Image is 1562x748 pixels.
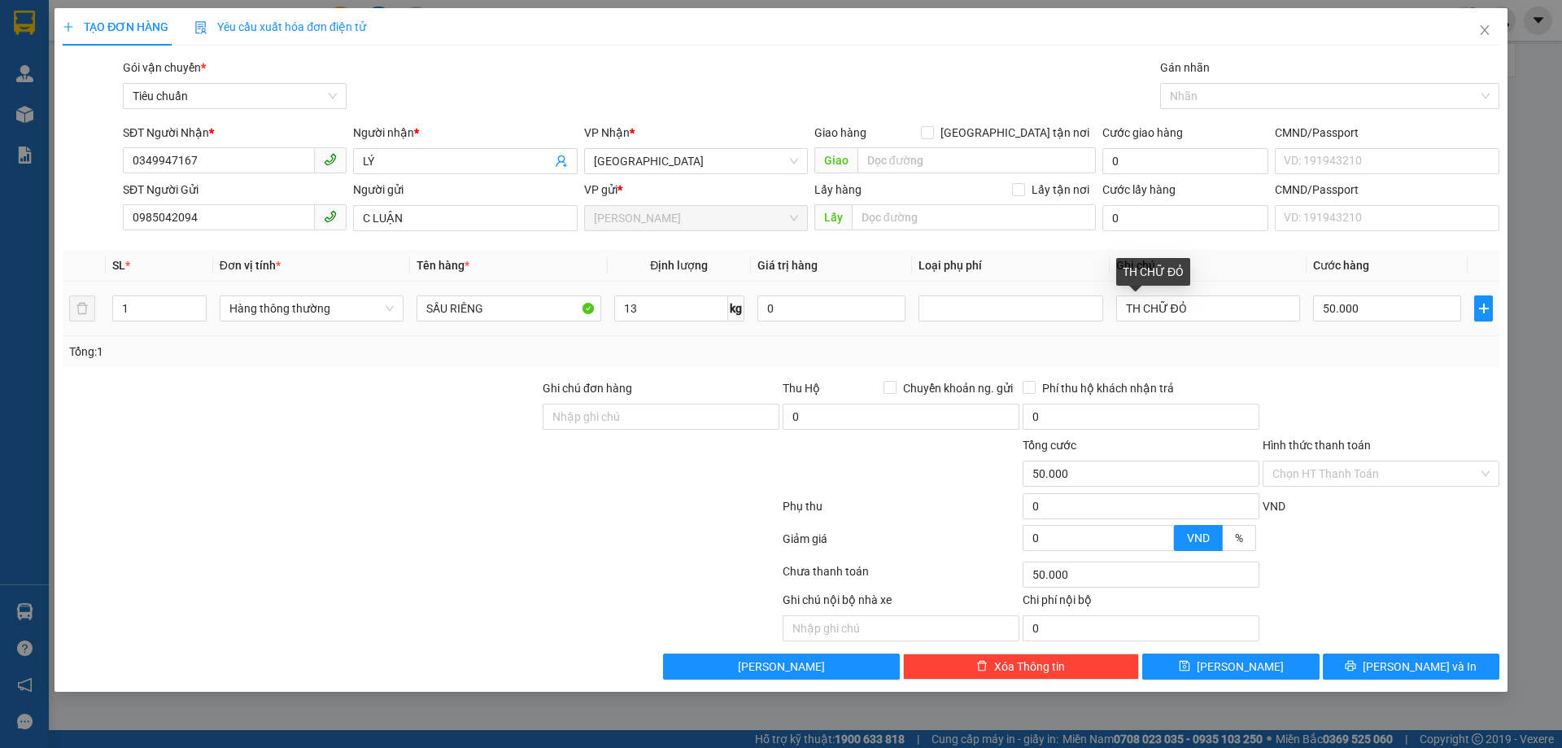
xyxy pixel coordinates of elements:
div: Chưa thanh toán [781,562,1021,591]
span: Yêu cầu xuất hóa đơn điện tử [194,20,366,33]
div: TH CHỮ ĐỎ [1116,258,1190,286]
div: Chi phí nội bộ [1023,591,1259,615]
span: [PERSON_NAME] [1197,658,1284,676]
div: VP gửi [584,181,808,199]
input: Ghi Chú [1116,295,1300,322]
label: Hình thức thanh toán [1263,439,1371,452]
span: [PERSON_NAME] [738,658,825,676]
span: Phí thu hộ khách nhận trả [1036,379,1180,397]
span: VND [1187,531,1210,545]
input: 0 [757,295,905,322]
div: Tổng: 1 [69,343,603,361]
input: Dọc đường [857,147,1096,173]
button: save[PERSON_NAME] [1142,654,1319,680]
input: Nhập ghi chú [783,615,1019,641]
label: Cước lấy hàng [1102,183,1176,196]
span: save [1179,660,1190,673]
input: VD: Bàn, Ghế [417,295,600,322]
span: printer [1345,660,1356,673]
button: [PERSON_NAME] [663,654,900,680]
span: Gói vận chuyển [123,61,206,74]
span: kg [728,295,744,322]
div: CMND/Passport [1275,124,1499,142]
span: plus [63,21,74,33]
div: CMND/Passport [1275,181,1499,199]
th: Loại phụ phí [912,250,1109,282]
label: Gán nhãn [1160,61,1210,74]
span: close [1478,24,1491,37]
span: Thủ Đức [594,149,798,173]
button: printer[PERSON_NAME] và In [1323,654,1499,680]
span: Tổng cước [1023,439,1076,452]
span: Hàng thông thường [229,296,394,321]
img: icon [194,21,207,34]
th: Ghi chú [1110,250,1307,282]
input: Ghi chú đơn hàng [543,404,779,430]
span: Xóa Thông tin [994,658,1065,676]
button: delete [69,295,95,322]
input: Cước lấy hàng [1102,205,1268,231]
span: Cư Kuin [594,206,798,230]
span: TẠO ĐƠN HÀNG [63,20,168,33]
span: plus [1475,302,1491,315]
div: Phụ thu [781,497,1021,526]
div: SĐT Người Nhận [123,124,347,142]
span: phone [324,210,337,223]
span: % [1235,531,1243,545]
button: deleteXóa Thông tin [903,654,1140,680]
span: Lấy tận nơi [1025,181,1096,199]
span: Tiêu chuẩn [133,84,337,108]
div: SĐT Người Gửi [123,181,347,199]
span: [PERSON_NAME] và In [1363,658,1477,676]
div: Giảm giá [781,530,1021,558]
span: phone [324,153,337,166]
span: VND [1263,500,1285,513]
span: [GEOGRAPHIC_DATA] tận nơi [934,124,1096,142]
span: Thu Hộ [783,382,820,395]
span: Giá trị hàng [757,259,818,272]
span: SL [112,259,125,272]
span: Chuyển khoản ng. gửi [897,379,1019,397]
button: plus [1474,295,1492,322]
input: Cước giao hàng [1102,148,1268,174]
label: Cước giao hàng [1102,126,1183,139]
button: Close [1462,8,1507,54]
span: Cước hàng [1313,259,1369,272]
span: user-add [555,155,568,168]
span: Lấy [814,204,852,230]
div: Người gửi [353,181,577,199]
span: Định lượng [650,259,708,272]
span: Lấy hàng [814,183,862,196]
span: VP Nhận [584,126,630,139]
span: Đơn vị tính [220,259,281,272]
div: Người nhận [353,124,577,142]
span: Giao hàng [814,126,866,139]
span: Tên hàng [417,259,469,272]
div: Ghi chú nội bộ nhà xe [783,591,1019,615]
span: delete [976,660,988,673]
span: Giao [814,147,857,173]
input: Dọc đường [852,204,1096,230]
label: Ghi chú đơn hàng [543,382,632,395]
